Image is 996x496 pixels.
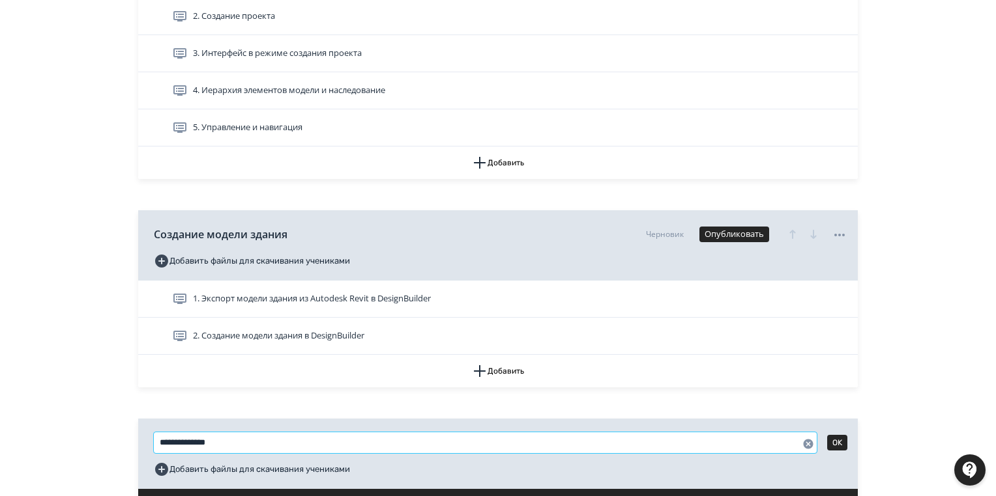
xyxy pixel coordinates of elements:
span: 2. Создание модели здания в DesignBuilder [193,329,364,342]
div: 5. Управление и навигация [138,109,858,146]
span: 1. Экспорт модели здания из Autodesk Revit в DesignBuilder [193,292,431,305]
button: Добавить файлы для скачивания учениками [154,459,350,480]
span: 2. Создание проекта [193,10,275,23]
span: 5. Управление и навигация [193,121,302,134]
div: 2. Создание модели здания в DesignBuilder [138,318,858,355]
button: Добавить файлы для скачивания учениками [154,251,350,271]
span: 4. Иерархия элементов модели и наследование [193,84,385,97]
div: Черновик [646,228,684,240]
div: 3. Интерфейс в режиме создания проекта [138,35,858,72]
button: Добавить [138,355,858,387]
button: Добавить [138,146,858,179]
span: Создание модели здания [154,227,287,242]
div: 1. Экспорт модели здания из Autodesk Revit в DesignBuilder [138,281,858,318]
span: 3. Интерфейс в режиме создания проекта [193,47,362,60]
div: 4. Иерархия элементов модели и наследование [138,72,858,109]
button: OK [827,435,847,450]
button: Опубликовать [699,227,769,242]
